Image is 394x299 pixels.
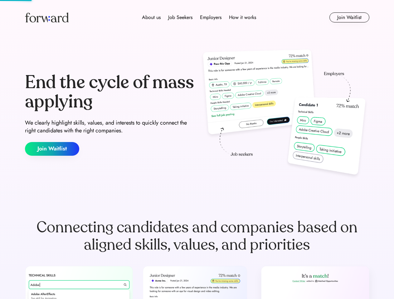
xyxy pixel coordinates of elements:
div: How it works [229,14,256,21]
div: End the cycle of mass applying [25,73,195,111]
div: Employers [200,14,221,21]
button: Join Waitlist [329,12,369,22]
div: We clearly highlight skills, values, and interests to quickly connect the right candidates with t... [25,119,195,135]
div: About us [142,14,161,21]
img: hero-image.png [200,47,369,181]
div: Connecting candidates and companies based on aligned skills, values, and priorities [25,219,369,254]
button: Join Waitlist [25,142,79,156]
img: Forward logo [25,12,69,22]
div: Job Seekers [168,14,192,21]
